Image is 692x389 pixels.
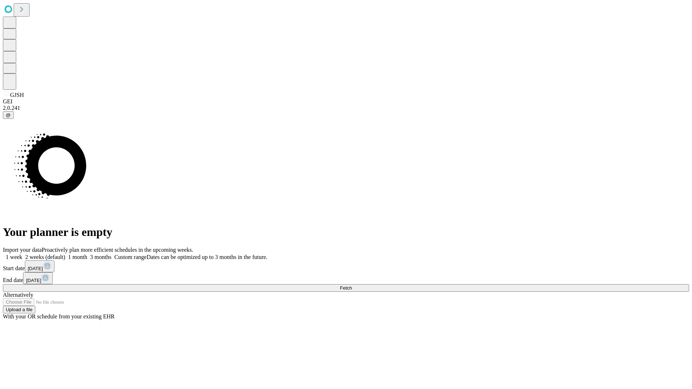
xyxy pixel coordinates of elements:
span: 1 month [68,254,87,260]
span: Fetch [340,285,352,291]
div: 2.0.241 [3,105,689,111]
span: GJSH [10,92,24,98]
button: @ [3,111,14,119]
span: 2 weeks (default) [25,254,65,260]
span: 1 week [6,254,22,260]
button: [DATE] [25,260,54,272]
span: @ [6,112,11,118]
span: Alternatively [3,292,33,298]
div: Start date [3,260,689,272]
span: [DATE] [28,266,43,271]
span: [DATE] [26,278,41,283]
button: Fetch [3,284,689,292]
span: Proactively plan more efficient schedules in the upcoming weeks. [42,247,193,253]
span: Import your data [3,247,42,253]
span: 3 months [90,254,111,260]
span: With your OR schedule from your existing EHR [3,313,115,319]
button: Upload a file [3,306,35,313]
h1: Your planner is empty [3,225,689,239]
div: GEI [3,98,689,105]
div: End date [3,272,689,284]
button: [DATE] [23,272,53,284]
span: Dates can be optimized up to 3 months in the future. [147,254,267,260]
span: Custom range [114,254,146,260]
